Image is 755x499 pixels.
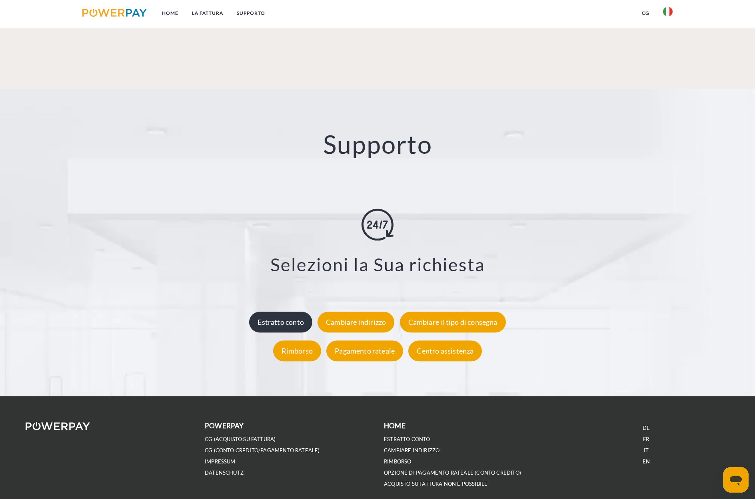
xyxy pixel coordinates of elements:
a: LA FATTURA [185,6,230,20]
div: Rimborso [273,340,321,361]
iframe: Pulsante per aprire la finestra di messaggistica [723,467,749,493]
div: Centro assistenza [408,340,482,361]
a: DE [643,425,650,431]
a: CG (Acquisto su fattura) [205,436,276,443]
img: logo-powerpay.svg [82,9,147,17]
a: Centro assistenza [406,346,484,355]
a: EN [643,458,650,465]
a: CAMBIARE INDIRIZZO [384,447,439,454]
a: DATENSCHUTZ [205,469,244,476]
a: CG [635,6,656,20]
a: Estratto conto [247,318,314,326]
a: CG (Conto Credito/Pagamento rateale) [205,447,320,454]
div: Pagamento rateale [326,340,403,361]
img: it [663,7,673,16]
img: online-shopping.svg [362,209,393,241]
a: Cambiare il tipo di consegna [398,318,508,326]
a: Home [155,6,185,20]
a: ESTRATTO CONTO [384,436,430,443]
img: logo-powerpay-white.svg [26,422,90,430]
div: Estratto conto [249,312,312,332]
div: Cambiare indirizzo [318,312,394,332]
h2: Supporto [38,129,717,160]
a: RIMBORSO [384,458,411,465]
div: Cambiare il tipo di consegna [400,312,506,332]
a: IT [644,447,649,454]
a: Rimborso [271,346,323,355]
a: IMPRESSUM [205,458,236,465]
a: FR [643,436,649,443]
b: POWERPAY [205,421,244,430]
a: Cambiare indirizzo [316,318,396,326]
a: ACQUISTO SU FATTURA NON É POSSIBILE [384,481,487,487]
b: Home [384,421,405,430]
h3: Selezioni la Sua richiesta [48,254,707,276]
a: Supporto [230,6,272,20]
a: Pagamento rateale [324,346,405,355]
a: OPZIONE DI PAGAMENTO RATEALE (Conto Credito) [384,469,521,476]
